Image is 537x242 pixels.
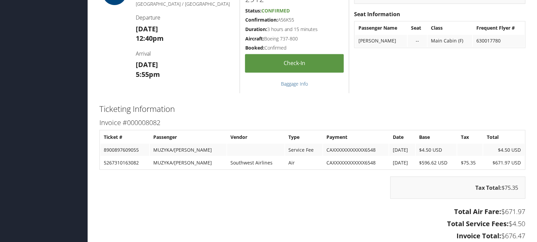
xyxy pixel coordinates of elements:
[447,219,509,228] strong: Total Service Fees:
[389,156,415,169] td: [DATE]
[454,207,501,216] strong: Total Air Fare:
[323,144,388,156] td: CAXXXXXXXXXXXX6548
[99,118,525,127] h3: Invoice #000008082
[483,131,524,143] th: Total
[285,156,322,169] td: Air
[227,131,284,143] th: Vendor
[416,156,457,169] td: $596.62 USD
[483,144,524,156] td: $4.50 USD
[99,103,525,114] h2: Ticketing Information
[428,35,472,47] td: Main Cabin (F)
[136,1,235,7] h5: [GEOGRAPHIC_DATA] / [GEOGRAPHIC_DATA]
[245,26,344,33] h5: 3 hours and 15 minutes
[354,10,400,18] strong: Seat Information
[245,17,344,23] h5: A56K55
[323,156,388,169] td: CAXXXXXXXXXXXX6548
[457,131,482,143] th: Tax
[456,231,501,240] strong: Invoice Total:
[245,44,264,51] strong: Booked:
[245,44,344,51] h5: Confirmed
[411,38,423,44] div: --
[100,156,149,169] td: 5267310163082
[245,35,264,42] strong: Aircraft:
[355,35,407,47] td: [PERSON_NAME]
[245,7,261,14] strong: Status:
[408,22,427,34] th: Seat
[389,131,415,143] th: Date
[99,219,525,228] h3: $4.50
[245,54,344,72] a: Check-in
[428,22,472,34] th: Class
[99,207,525,216] h3: $671.97
[390,176,525,199] div: $75.35
[136,14,235,21] h4: Departure
[245,26,267,32] strong: Duration:
[100,144,149,156] td: 8900897609055
[416,131,457,143] th: Base
[100,131,149,143] th: Ticket #
[281,80,308,87] a: Baggage Info
[323,131,388,143] th: Payment
[473,22,524,34] th: Frequent Flyer #
[150,131,226,143] th: Passenger
[136,50,235,57] h4: Arrival
[245,17,278,23] strong: Confirmation:
[136,69,160,79] strong: 5:55pm
[473,35,524,47] td: 630017780
[261,7,289,14] span: Confirmed
[285,144,322,156] td: Service Fee
[475,184,502,191] strong: Tax Total:
[416,144,457,156] td: $4.50 USD
[227,156,284,169] td: Southwest Airlines
[245,35,344,42] h5: Boeing 737-800
[150,144,226,156] td: MUZYKA/[PERSON_NAME]
[285,131,322,143] th: Type
[355,22,407,34] th: Passenger Name
[99,231,525,240] h3: $676.47
[457,156,482,169] td: $75.35
[389,144,415,156] td: [DATE]
[150,156,226,169] td: MUZYKA/[PERSON_NAME]
[483,156,524,169] td: $671.97 USD
[136,60,158,69] strong: [DATE]
[136,24,158,33] strong: [DATE]
[136,34,164,43] strong: 12:40pm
